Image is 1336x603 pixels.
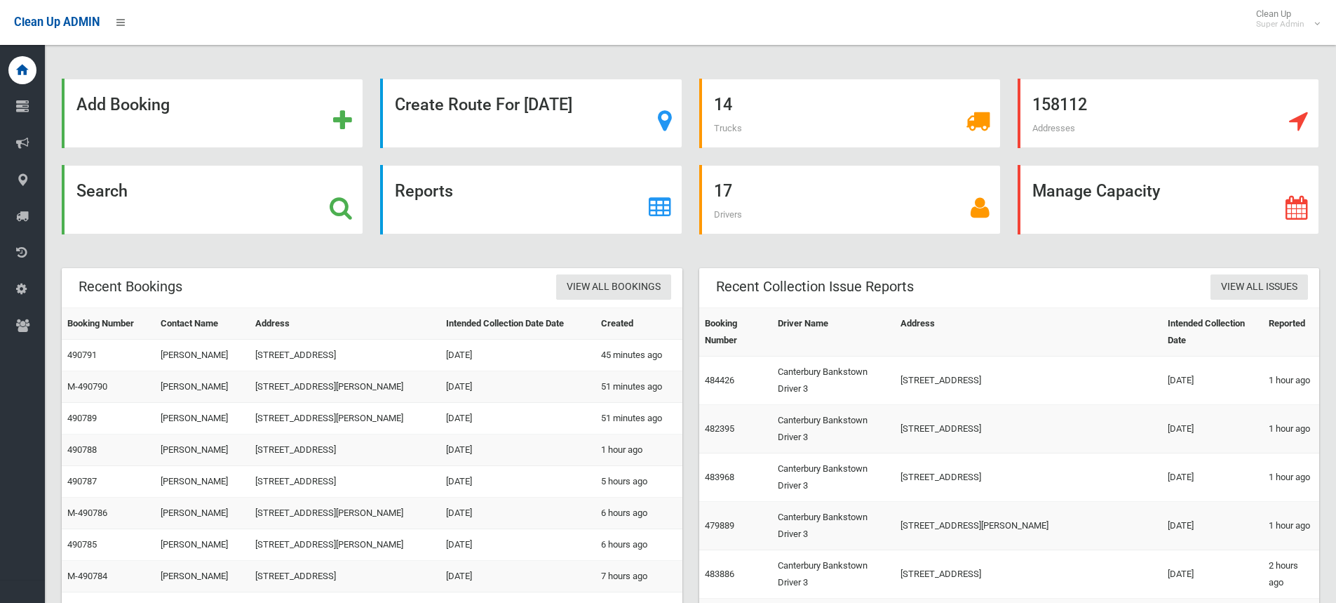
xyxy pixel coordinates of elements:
td: 6 hours ago [595,529,682,561]
td: 2 hours ago [1263,550,1319,599]
td: [PERSON_NAME] [155,371,249,403]
a: Reports [380,165,682,234]
a: View All Issues [1210,274,1308,300]
a: 490788 [67,444,97,455]
a: 483968 [705,472,734,482]
td: [PERSON_NAME] [155,466,249,498]
td: [STREET_ADDRESS][PERSON_NAME] [250,529,440,561]
td: [STREET_ADDRESS][PERSON_NAME] [250,371,440,403]
td: [DATE] [440,435,595,466]
a: 483886 [705,569,734,579]
td: Canterbury Bankstown Driver 3 [772,502,895,550]
td: [STREET_ADDRESS] [895,357,1162,405]
span: Trucks [714,123,742,133]
td: [PERSON_NAME] [155,435,249,466]
td: [DATE] [440,498,595,529]
td: [PERSON_NAME] [155,498,249,529]
td: [DATE] [1162,550,1263,599]
a: 17 Drivers [699,165,1001,234]
small: Super Admin [1256,19,1304,29]
td: [DATE] [440,403,595,435]
a: 490787 [67,476,97,486]
td: 1 hour ago [1263,357,1319,405]
td: Canterbury Bankstown Driver 3 [772,357,895,405]
td: 5 hours ago [595,466,682,498]
a: M-490784 [67,571,107,581]
td: [STREET_ADDRESS] [895,405,1162,453]
span: Clean Up ADMIN [14,15,100,29]
td: [STREET_ADDRESS] [895,550,1162,599]
a: 490789 [67,413,97,423]
strong: Create Route For [DATE] [395,95,572,114]
th: Booking Number [699,308,772,357]
td: [STREET_ADDRESS][PERSON_NAME] [250,498,440,529]
td: 45 minutes ago [595,340,682,371]
td: 1 hour ago [595,435,682,466]
span: Drivers [714,209,742,220]
th: Intended Collection Date [1162,308,1263,357]
td: [STREET_ADDRESS] [895,453,1162,502]
a: 482395 [705,423,734,434]
td: 1 hour ago [1263,453,1319,502]
strong: 158112 [1032,95,1087,114]
header: Recent Bookings [62,273,199,300]
th: Reported [1263,308,1319,357]
td: [STREET_ADDRESS] [250,435,440,466]
strong: Reports [395,181,453,201]
td: [DATE] [440,340,595,371]
th: Created [595,308,682,340]
th: Booking Number [62,308,155,340]
td: Canterbury Bankstown Driver 3 [772,453,895,502]
td: [DATE] [440,561,595,592]
a: Manage Capacity [1018,165,1319,234]
td: [STREET_ADDRESS] [250,466,440,498]
header: Recent Collection Issue Reports [699,273,931,300]
td: [STREET_ADDRESS] [250,561,440,592]
a: M-490786 [67,508,107,518]
th: Address [895,308,1162,357]
td: [DATE] [440,466,595,498]
a: Search [62,165,363,234]
td: [DATE] [440,371,595,403]
a: 484426 [705,375,734,385]
td: [DATE] [1162,453,1263,502]
a: 490791 [67,350,97,360]
td: [PERSON_NAME] [155,561,249,592]
th: Contact Name [155,308,249,340]
a: View All Bookings [556,274,671,300]
a: 158112 Addresses [1018,79,1319,148]
th: Driver Name [772,308,895,357]
td: [PERSON_NAME] [155,529,249,561]
td: 6 hours ago [595,498,682,529]
td: Canterbury Bankstown Driver 3 [772,550,895,599]
strong: Add Booking [76,95,170,114]
td: [STREET_ADDRESS][PERSON_NAME] [250,403,440,435]
span: Clean Up [1249,8,1318,29]
th: Address [250,308,440,340]
a: M-490790 [67,381,107,392]
a: 490785 [67,539,97,550]
strong: 17 [714,181,732,201]
strong: Search [76,181,128,201]
td: [DATE] [1162,357,1263,405]
strong: Manage Capacity [1032,181,1160,201]
td: 1 hour ago [1263,502,1319,550]
td: 51 minutes ago [595,403,682,435]
th: Intended Collection Date Date [440,308,595,340]
td: [PERSON_NAME] [155,340,249,371]
td: [PERSON_NAME] [155,403,249,435]
td: [STREET_ADDRESS][PERSON_NAME] [895,502,1162,550]
td: 51 minutes ago [595,371,682,403]
td: Canterbury Bankstown Driver 3 [772,405,895,453]
td: 1 hour ago [1263,405,1319,453]
td: 7 hours ago [595,561,682,592]
td: [DATE] [440,529,595,561]
a: Create Route For [DATE] [380,79,682,148]
a: 479889 [705,520,734,531]
a: 14 Trucks [699,79,1001,148]
td: [DATE] [1162,502,1263,550]
td: [DATE] [1162,405,1263,453]
a: Add Booking [62,79,363,148]
strong: 14 [714,95,732,114]
td: [STREET_ADDRESS] [250,340,440,371]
